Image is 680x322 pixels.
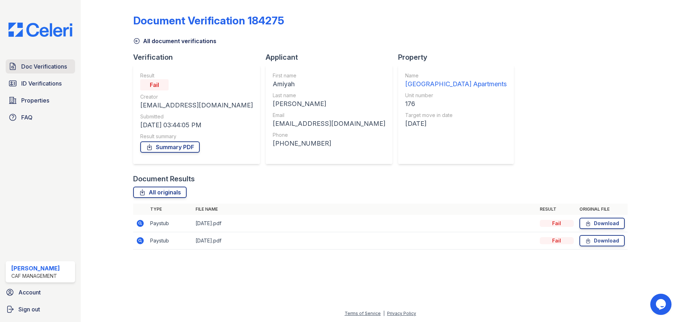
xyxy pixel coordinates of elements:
div: [PHONE_NUMBER] [273,139,385,148]
a: Properties [6,93,75,107]
div: Fail [540,220,574,227]
a: Sign out [3,302,78,316]
a: FAQ [6,110,75,124]
td: [DATE].pdf [193,232,537,250]
div: Result [140,72,253,79]
a: Privacy Policy [387,311,416,316]
div: First name [273,72,385,79]
div: [DATE] [405,119,507,129]
span: Doc Verifications [21,62,67,71]
a: All document verifications [133,37,216,45]
div: Verification [133,52,266,62]
th: Result [537,204,577,215]
div: CAF Management [11,273,60,280]
span: ID Verifications [21,79,62,88]
div: [PERSON_NAME] [11,264,60,273]
td: [DATE].pdf [193,215,537,232]
a: All originals [133,187,187,198]
div: Email [273,112,385,119]
iframe: chat widget [650,294,673,315]
div: 176 [405,99,507,109]
th: Type [147,204,193,215]
th: File name [193,204,537,215]
a: Doc Verifications [6,59,75,74]
div: Amiyah [273,79,385,89]
div: [EMAIL_ADDRESS][DOMAIN_NAME] [140,100,253,110]
div: [EMAIL_ADDRESS][DOMAIN_NAME] [273,119,385,129]
a: Download [579,235,625,246]
div: Property [398,52,520,62]
div: Unit number [405,92,507,99]
div: [PERSON_NAME] [273,99,385,109]
a: Download [579,218,625,229]
div: [GEOGRAPHIC_DATA] Apartments [405,79,507,89]
div: Document Results [133,174,195,184]
a: Terms of Service [345,311,381,316]
div: Name [405,72,507,79]
div: Target move in date [405,112,507,119]
div: Fail [140,79,169,90]
div: Applicant [266,52,398,62]
div: Last name [273,92,385,99]
td: Paystub [147,215,193,232]
a: Account [3,285,78,299]
div: Phone [273,131,385,139]
div: | [383,311,385,316]
span: Properties [21,96,49,105]
span: FAQ [21,113,33,122]
a: ID Verifications [6,76,75,90]
div: Submitted [140,113,253,120]
td: Paystub [147,232,193,250]
img: CE_Logo_Blue-a8612792a0a2168367f1c8372b55b34899dd931a85d93a1a3d3e32e68fde9ad4.png [3,23,78,37]
div: Creator [140,93,253,100]
span: Account [18,288,41,297]
a: Name [GEOGRAPHIC_DATA] Apartments [405,72,507,89]
div: Fail [540,237,574,244]
a: Summary PDF [140,141,200,153]
th: Original file [577,204,628,215]
div: [DATE] 03:44:05 PM [140,120,253,130]
div: Document Verification 184275 [133,14,284,27]
div: Result summary [140,133,253,140]
span: Sign out [18,305,40,314]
